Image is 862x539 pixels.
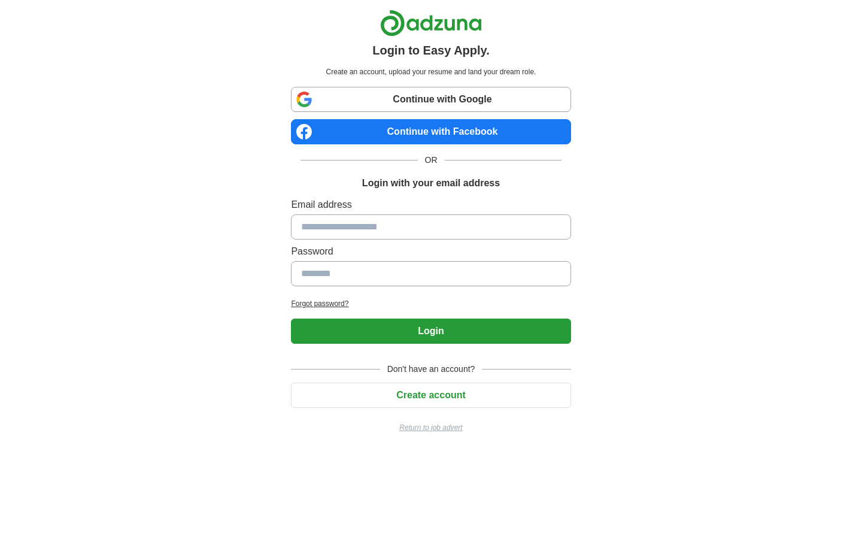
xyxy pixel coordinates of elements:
[362,176,500,190] h1: Login with your email address
[291,390,570,400] a: Create account
[293,66,568,77] p: Create an account, upload your resume and land your dream role.
[291,87,570,112] a: Continue with Google
[291,319,570,344] button: Login
[291,119,570,144] a: Continue with Facebook
[291,298,570,309] a: Forgot password?
[291,244,570,259] label: Password
[291,422,570,433] a: Return to job advert
[372,41,490,59] h1: Login to Easy Apply.
[418,154,445,166] span: OR
[291,383,570,408] button: Create account
[291,198,570,212] label: Email address
[380,363,482,376] span: Don't have an account?
[380,10,482,37] img: Adzuna logo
